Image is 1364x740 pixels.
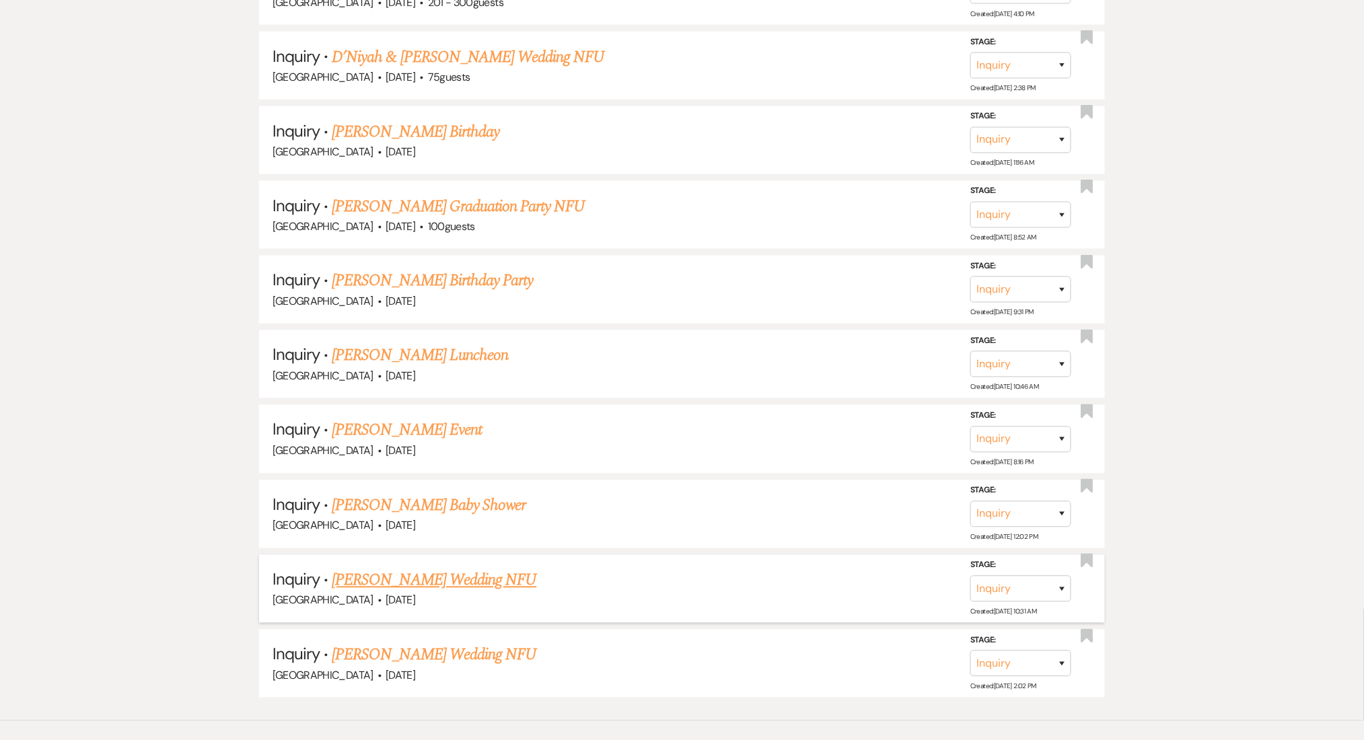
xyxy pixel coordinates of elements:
[428,70,470,84] span: 75 guests
[332,269,533,293] a: [PERSON_NAME] Birthday Party
[970,159,1034,168] span: Created: [DATE] 11:16 AM
[273,669,373,683] span: [GEOGRAPHIC_DATA]
[332,643,536,667] a: [PERSON_NAME] Wedding NFU
[273,593,373,607] span: [GEOGRAPHIC_DATA]
[273,644,320,665] span: Inquiry
[970,84,1036,93] span: Created: [DATE] 2:38 PM
[970,682,1036,691] span: Created: [DATE] 2:02 PM
[970,233,1036,242] span: Created: [DATE] 8:52 AM
[970,110,1071,124] label: Stage:
[273,219,373,233] span: [GEOGRAPHIC_DATA]
[386,70,415,84] span: [DATE]
[386,444,415,458] span: [DATE]
[273,145,373,159] span: [GEOGRAPHIC_DATA]
[386,593,415,607] span: [DATE]
[273,120,320,141] span: Inquiry
[273,195,320,216] span: Inquiry
[970,409,1071,424] label: Stage:
[970,458,1034,467] span: Created: [DATE] 8:16 PM
[332,194,585,219] a: [PERSON_NAME] Graduation Party NFU
[273,46,320,67] span: Inquiry
[970,484,1071,498] label: Stage:
[970,260,1071,274] label: Stage:
[970,607,1036,616] span: Created: [DATE] 10:31 AM
[970,9,1034,17] span: Created: [DATE] 4:10 PM
[386,219,415,233] span: [DATE]
[273,519,373,533] span: [GEOGRAPHIC_DATA]
[386,519,415,533] span: [DATE]
[332,568,536,593] a: [PERSON_NAME] Wedding NFU
[970,533,1038,542] span: Created: [DATE] 12:02 PM
[970,558,1071,573] label: Stage:
[428,219,475,233] span: 100 guests
[273,419,320,440] span: Inquiry
[386,669,415,683] span: [DATE]
[970,184,1071,199] label: Stage:
[273,444,373,458] span: [GEOGRAPHIC_DATA]
[970,334,1071,349] label: Stage:
[273,569,320,590] span: Inquiry
[386,145,415,159] span: [DATE]
[273,270,320,291] span: Inquiry
[970,634,1071,649] label: Stage:
[273,344,320,365] span: Inquiry
[273,295,373,309] span: [GEOGRAPHIC_DATA]
[332,494,526,518] a: [PERSON_NAME] Baby Shower
[332,45,604,69] a: D’Niyah & [PERSON_NAME] Wedding NFU
[970,308,1034,317] span: Created: [DATE] 9:31 PM
[273,70,373,84] span: [GEOGRAPHIC_DATA]
[332,120,499,144] a: [PERSON_NAME] Birthday
[386,369,415,383] span: [DATE]
[332,344,508,368] a: [PERSON_NAME] Luncheon
[970,35,1071,50] label: Stage:
[273,494,320,515] span: Inquiry
[332,418,482,443] a: [PERSON_NAME] Event
[273,369,373,383] span: [GEOGRAPHIC_DATA]
[386,295,415,309] span: [DATE]
[970,383,1038,392] span: Created: [DATE] 10:46 AM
